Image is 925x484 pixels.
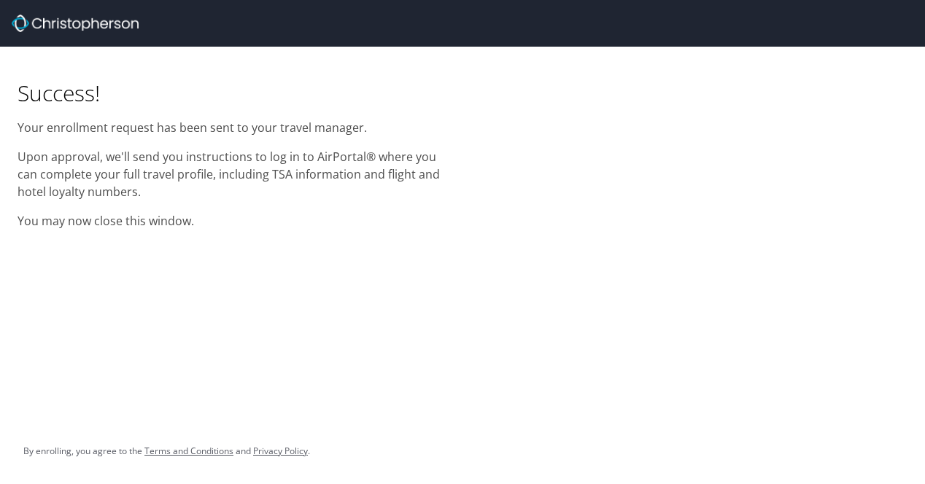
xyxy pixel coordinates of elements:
[18,212,445,230] p: You may now close this window.
[253,445,308,457] a: Privacy Policy
[18,79,445,107] h1: Success!
[12,15,139,32] img: cbt logo
[18,148,445,200] p: Upon approval, we'll send you instructions to log in to AirPortal® where you can complete your fu...
[18,119,445,136] p: Your enrollment request has been sent to your travel manager.
[23,433,310,469] div: By enrolling, you agree to the and .
[144,445,233,457] a: Terms and Conditions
